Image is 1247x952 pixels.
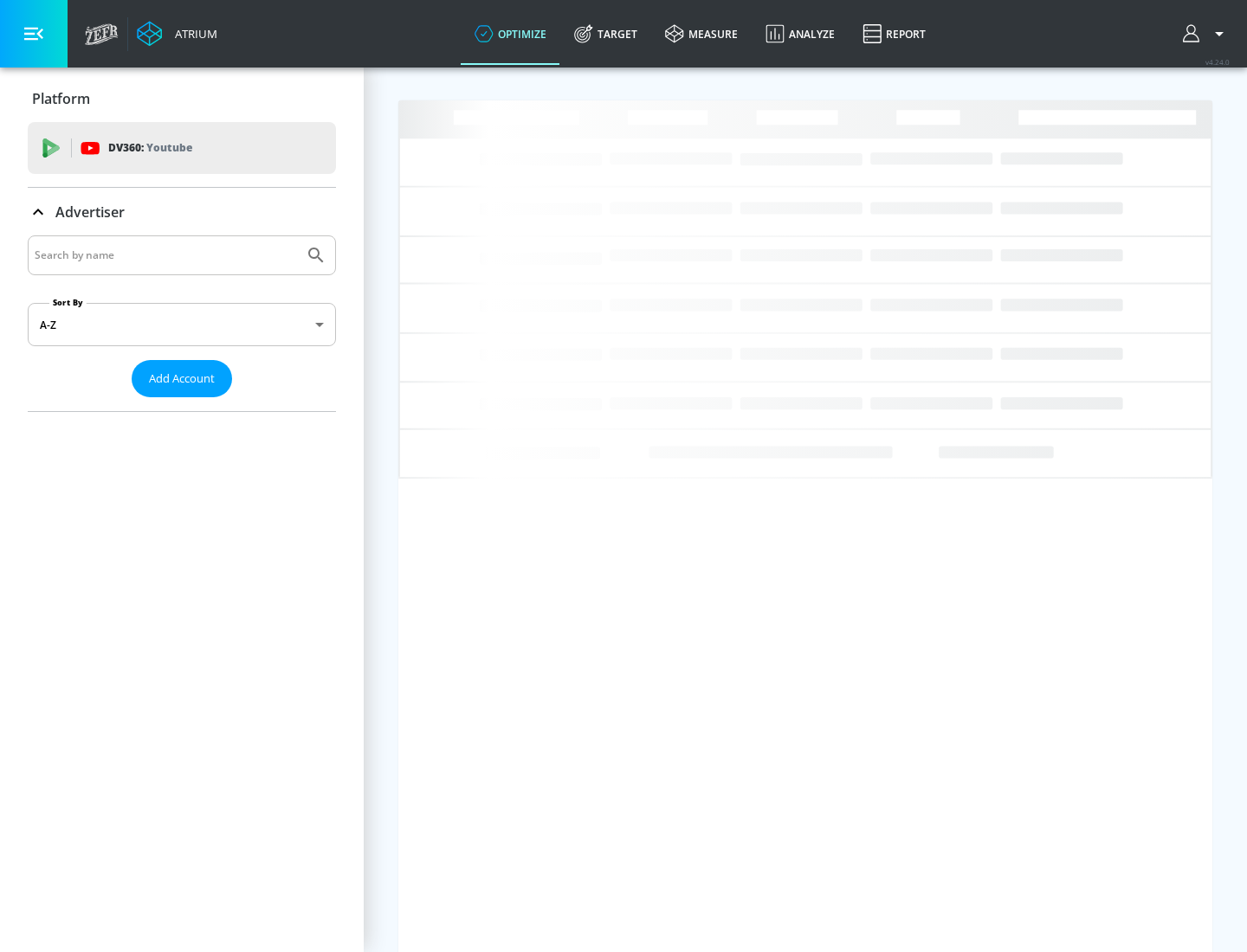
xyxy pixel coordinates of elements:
[137,21,217,47] a: Atrium
[49,297,87,308] label: Sort By
[149,369,215,389] span: Add Account
[108,138,192,158] p: DV360:
[849,3,940,65] a: Report
[28,74,336,123] div: Platform
[752,3,849,65] a: Analyze
[560,3,651,65] a: Target
[55,203,125,222] p: Advertiser
[32,89,90,108] p: Platform
[651,3,752,65] a: measure
[168,26,217,42] div: Atrium
[28,235,336,411] div: Advertiser
[132,360,232,397] button: Add Account
[28,122,336,174] div: DV360: Youtube
[28,397,336,411] nav: list of Advertiser
[28,303,336,346] div: A-Z
[28,188,336,236] div: Advertiser
[1205,57,1230,67] span: v 4.24.0
[461,3,560,65] a: optimize
[146,138,192,157] p: Youtube
[35,244,297,267] input: Search by name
